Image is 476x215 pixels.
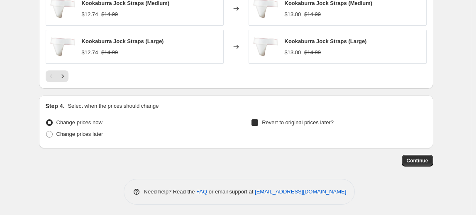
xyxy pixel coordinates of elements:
span: or email support at [207,188,255,195]
span: $14.99 [304,11,321,17]
nav: Pagination [46,70,68,82]
h2: Step 4. [46,102,65,110]
span: $12.74 [82,49,98,56]
a: FAQ [196,188,207,195]
span: Revert to original prices later? [262,119,334,126]
span: Change prices later [56,131,103,137]
span: $13.00 [285,11,301,17]
span: Continue [407,157,428,164]
span: Kookaburra Jock Straps (Large) [285,38,367,44]
span: $12.74 [82,11,98,17]
span: Kookaburra Jock Straps (Large) [82,38,164,44]
span: $14.99 [304,49,321,56]
span: Change prices now [56,119,103,126]
img: gca705-cricket-jock-strap__20267.1588881763.600.600_80x.png [253,34,278,59]
span: $13.00 [285,49,301,56]
span: $14.99 [101,49,118,56]
a: [EMAIL_ADDRESS][DOMAIN_NAME] [255,188,346,195]
button: Continue [402,155,433,167]
p: Select when the prices should change [68,102,159,110]
button: Next [57,70,68,82]
img: gca705-cricket-jock-strap__20267.1588881763.600.600_80x.png [50,34,75,59]
span: $14.99 [101,11,118,17]
span: Need help? Read the [144,188,197,195]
